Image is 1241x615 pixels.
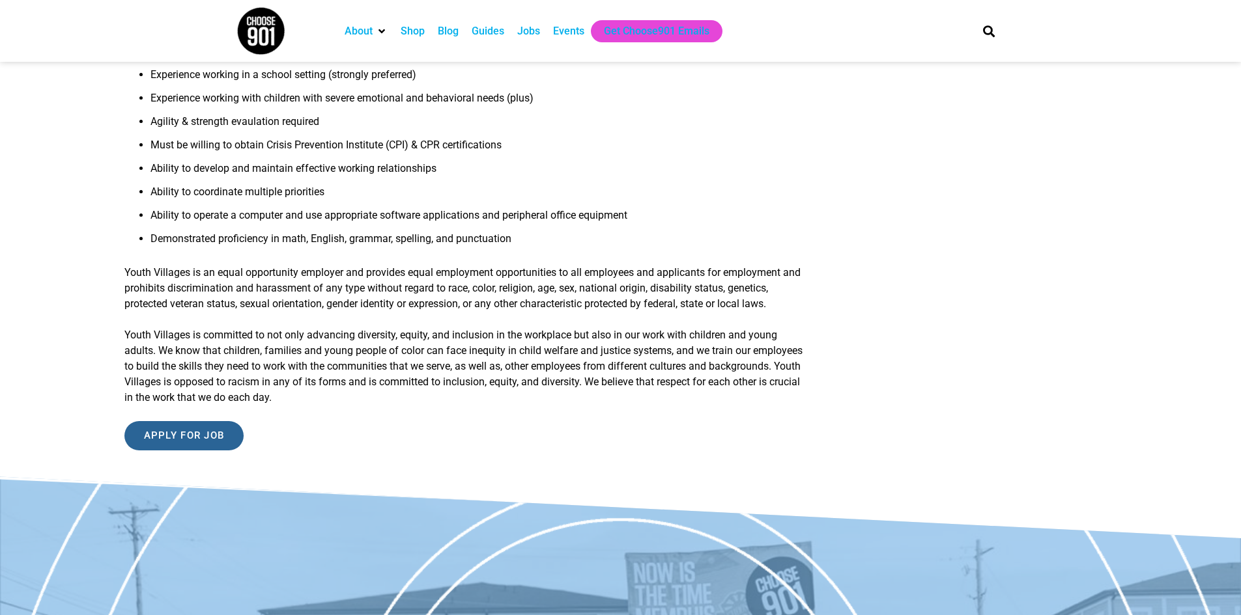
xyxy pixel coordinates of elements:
li: Ability to coordinate multiple priorities [150,184,803,208]
a: Get Choose901 Emails [604,23,709,39]
li: Experience working in a school setting (strongly preferred) [150,67,803,90]
a: Jobs [517,23,540,39]
li: Agility & strength evaulation required [150,114,803,137]
li: Must be willing to obtain Crisis Prevention Institute (CPI) & CPR certifications [150,137,803,161]
div: About [338,20,394,42]
li: Demonstrated proficiency in math, English, grammar, spelling, and punctuation [150,231,803,254]
input: Apply for job [124,421,244,450]
p: Youth Villages is committed to not only advancing diversity, equity, and inclusion in the workpla... [124,327,803,405]
li: Ability to develop and maintain effective working relationships [150,161,803,184]
div: Search [978,20,999,42]
p: Youth Villages is an equal opportunity employer and provides equal employment opportunities to al... [124,265,803,312]
a: About [345,23,373,39]
a: Shop [401,23,425,39]
li: Ability to operate a computer and use appropriate software applications and peripheral office equ... [150,208,803,231]
nav: Main nav [338,20,961,42]
li: Experience working with children with severe emotional and behavioral needs (plus) [150,90,803,114]
a: Blog [438,23,459,39]
a: Events [553,23,584,39]
a: Guides [472,23,504,39]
